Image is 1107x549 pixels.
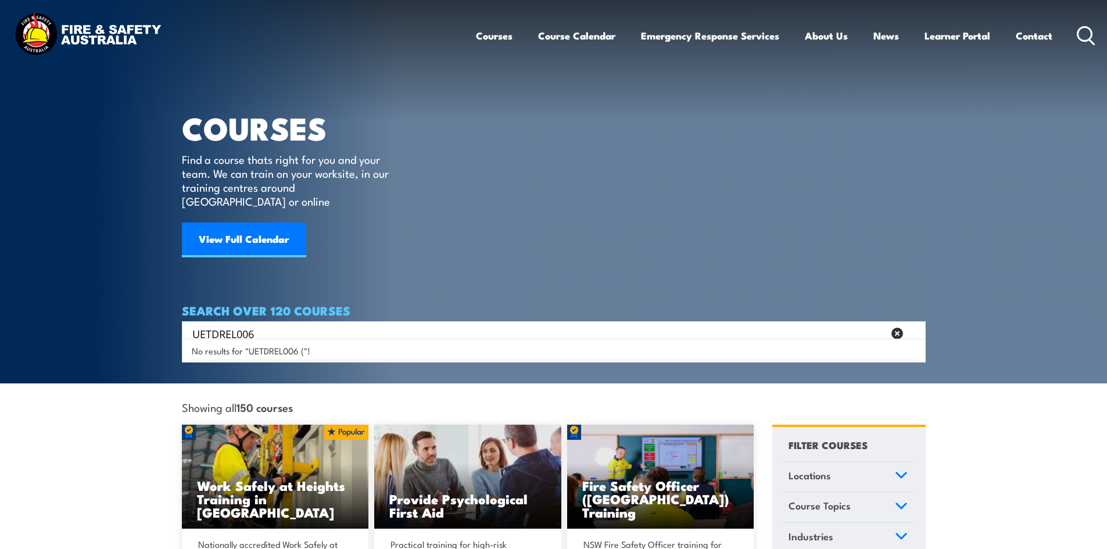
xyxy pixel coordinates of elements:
h3: Work Safely at Heights Training in [GEOGRAPHIC_DATA] [197,479,354,519]
a: Courses [476,20,513,51]
a: Learner Portal [925,20,990,51]
a: Course Calendar [538,20,615,51]
h3: Fire Safety Officer ([GEOGRAPHIC_DATA]) Training [582,479,739,519]
img: Work Safely at Heights Training (1) [182,425,369,529]
strong: 150 courses [237,399,293,415]
p: Find a course thats right for you and your team. We can train on your worksite, in our training c... [182,152,394,208]
a: Work Safely at Heights Training in [GEOGRAPHIC_DATA] [182,425,369,529]
img: Fire Safety Advisor [567,425,754,529]
a: Fire Safety Officer ([GEOGRAPHIC_DATA]) Training [567,425,754,529]
span: No results for "UETDREL006 ("! [192,345,310,356]
span: Course Topics [789,498,851,514]
span: Locations [789,468,831,483]
a: News [873,20,899,51]
a: Course Topics [783,492,913,522]
h3: Provide Psychological First Aid [389,492,546,519]
a: Locations [783,462,913,492]
h4: FILTER COURSES [789,437,868,453]
a: Contact [1016,20,1052,51]
span: Industries [789,529,833,544]
button: Search magnifier button [905,325,922,342]
span: Showing all [182,401,293,413]
h1: COURSES [182,114,406,141]
a: Provide Psychological First Aid [374,425,561,529]
h4: SEARCH OVER 120 COURSES [182,304,926,317]
a: Emergency Response Services [641,20,779,51]
img: Mental Health First Aid Training Course from Fire & Safety Australia [374,425,561,529]
form: Search form [195,325,886,342]
a: About Us [805,20,848,51]
a: View Full Calendar [182,223,306,257]
input: Search input [192,325,884,342]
